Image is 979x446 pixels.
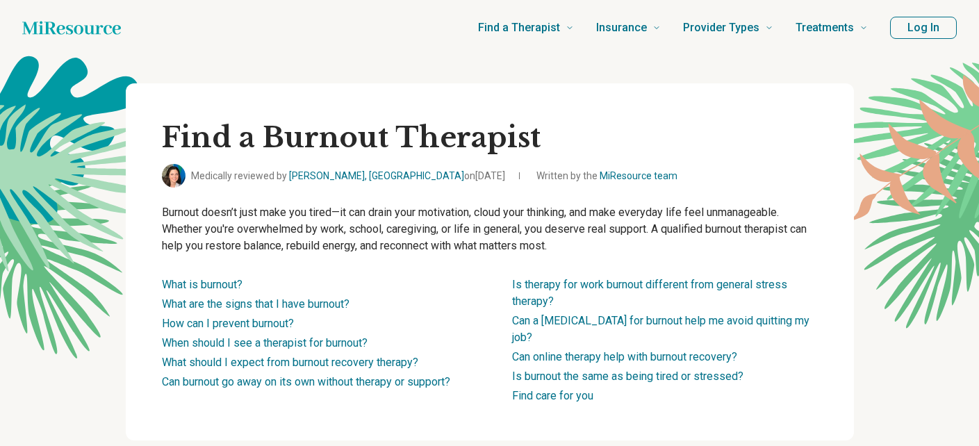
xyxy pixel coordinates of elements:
[890,17,957,39] button: Log In
[512,370,743,383] a: Is burnout the same as being tired or stressed?
[289,170,464,181] a: [PERSON_NAME], [GEOGRAPHIC_DATA]
[512,350,737,363] a: Can online therapy help with burnout recovery?
[162,375,450,388] a: Can burnout go away on its own without therapy or support?
[191,169,505,183] span: Medically reviewed by
[162,356,418,369] a: What should I expect from burnout recovery therapy?
[464,170,505,181] span: on [DATE]
[536,169,677,183] span: Written by the
[512,314,809,344] a: Can a [MEDICAL_DATA] for burnout help me avoid quitting my job?
[162,297,349,311] a: What are the signs that I have burnout?
[512,389,593,402] a: Find care for you
[478,18,560,38] span: Find a Therapist
[683,18,759,38] span: Provider Types
[162,119,818,156] h1: Find a Burnout Therapist
[512,278,787,308] a: Is therapy for work burnout different from general stress therapy?
[600,170,677,181] a: MiResource team
[22,14,121,42] a: Home page
[162,336,368,349] a: When should I see a therapist for burnout?
[162,204,818,254] p: Burnout doesn’t just make you tired—it can drain your motivation, cloud your thinking, and make e...
[596,18,647,38] span: Insurance
[796,18,854,38] span: Treatments
[162,317,294,330] a: How can I prevent burnout?
[162,278,242,291] a: What is burnout?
